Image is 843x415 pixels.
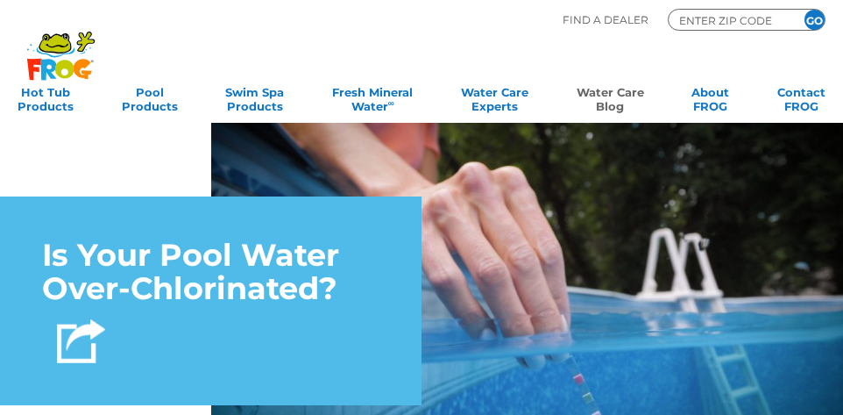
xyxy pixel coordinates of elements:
a: AboutFROG [691,80,729,115]
a: Fresh MineralWater∞ [332,80,413,115]
h1: Is Your Pool Water Over-Chlorinated? [42,239,379,306]
p: Find A Dealer [563,9,648,31]
a: ContactFROG [777,80,825,115]
a: Hot TubProducts [18,80,74,115]
a: Swim SpaProducts [225,80,284,115]
a: Water CareBlog [577,80,644,115]
img: Frog Products Logo [18,9,104,81]
img: Share [57,319,105,363]
a: Water CareExperts [461,80,528,115]
a: PoolProducts [122,80,178,115]
sup: ∞ [388,98,394,108]
input: GO [804,10,825,30]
